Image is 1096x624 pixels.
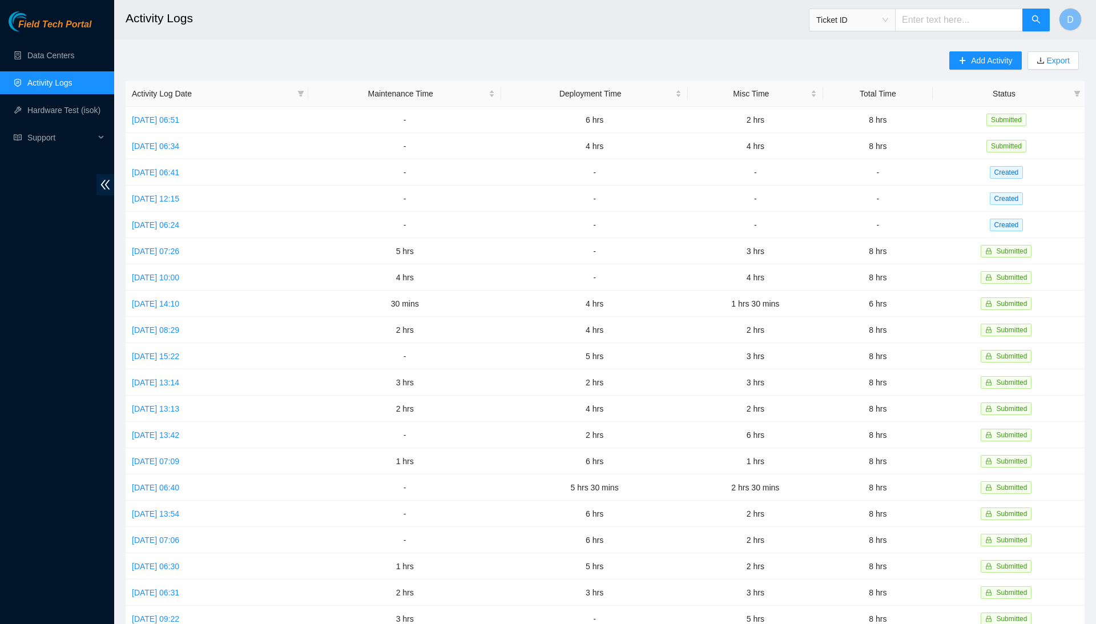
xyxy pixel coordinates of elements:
[823,369,933,396] td: 8 hrs
[1071,85,1083,102] span: filter
[308,422,502,448] td: -
[823,448,933,474] td: 8 hrs
[132,562,179,571] a: [DATE] 06:30
[939,87,1069,100] span: Status
[996,457,1027,465] span: Submitted
[688,396,823,422] td: 2 hrs
[816,11,888,29] span: Ticket ID
[688,527,823,553] td: 2 hrs
[308,553,502,579] td: 1 hrs
[501,369,687,396] td: 2 hrs
[132,142,179,151] a: [DATE] 06:34
[688,448,823,474] td: 1 hrs
[501,212,687,238] td: -
[688,212,823,238] td: -
[688,107,823,133] td: 2 hrs
[823,527,933,553] td: 8 hrs
[996,536,1027,544] span: Submitted
[501,238,687,264] td: -
[949,51,1021,70] button: plusAdd Activity
[823,343,933,369] td: 8 hrs
[971,54,1012,67] span: Add Activity
[823,107,933,133] td: 8 hrs
[27,126,95,149] span: Support
[501,159,687,186] td: -
[823,579,933,606] td: 8 hrs
[308,579,502,606] td: 2 hrs
[996,589,1027,597] span: Submitted
[308,238,502,264] td: 5 hrs
[501,422,687,448] td: 2 hrs
[823,186,933,212] td: -
[308,159,502,186] td: -
[308,343,502,369] td: -
[985,510,992,517] span: lock
[996,431,1027,439] span: Submitted
[688,343,823,369] td: 3 hrs
[823,212,933,238] td: -
[688,369,823,396] td: 3 hrs
[308,291,502,317] td: 30 mins
[985,615,992,622] span: lock
[1031,15,1041,26] span: search
[823,264,933,291] td: 8 hrs
[132,247,179,256] a: [DATE] 07:26
[132,483,179,492] a: [DATE] 06:40
[132,614,179,623] a: [DATE] 09:22
[132,325,179,335] a: [DATE] 08:29
[985,353,992,360] span: lock
[132,115,179,124] a: [DATE] 06:51
[688,501,823,527] td: 2 hrs
[823,291,933,317] td: 6 hrs
[132,509,179,518] a: [DATE] 13:54
[1059,8,1082,31] button: D
[308,317,502,343] td: 2 hrs
[14,134,22,142] span: read
[132,457,179,466] a: [DATE] 07:09
[985,432,992,438] span: lock
[985,379,992,386] span: lock
[823,159,933,186] td: -
[132,536,179,545] a: [DATE] 07:06
[308,527,502,553] td: -
[1045,56,1070,65] a: Export
[688,317,823,343] td: 2 hrs
[985,484,992,491] span: lock
[132,352,179,361] a: [DATE] 15:22
[823,238,933,264] td: 8 hrs
[996,379,1027,387] span: Submitted
[996,326,1027,334] span: Submitted
[9,11,58,31] img: Akamai Technologies
[27,106,100,115] a: Hardware Test (isok)
[688,238,823,264] td: 3 hrs
[985,563,992,570] span: lock
[308,212,502,238] td: -
[985,458,992,465] span: lock
[308,264,502,291] td: 4 hrs
[990,166,1024,179] span: Created
[823,396,933,422] td: 8 hrs
[308,396,502,422] td: 2 hrs
[688,291,823,317] td: 1 hrs 30 mins
[688,133,823,159] td: 4 hrs
[1067,13,1074,27] span: D
[688,264,823,291] td: 4 hrs
[823,133,933,159] td: 8 hrs
[501,474,687,501] td: 5 hrs 30 mins
[688,159,823,186] td: -
[1022,9,1050,31] button: search
[986,140,1026,152] span: Submitted
[688,579,823,606] td: 3 hrs
[1027,51,1079,70] button: downloadExport
[688,186,823,212] td: -
[501,186,687,212] td: -
[1037,57,1045,66] span: download
[501,396,687,422] td: 4 hrs
[295,85,307,102] span: filter
[501,448,687,474] td: 6 hrs
[990,192,1024,205] span: Created
[996,615,1027,623] span: Submitted
[308,474,502,501] td: -
[985,274,992,281] span: lock
[501,343,687,369] td: 5 hrs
